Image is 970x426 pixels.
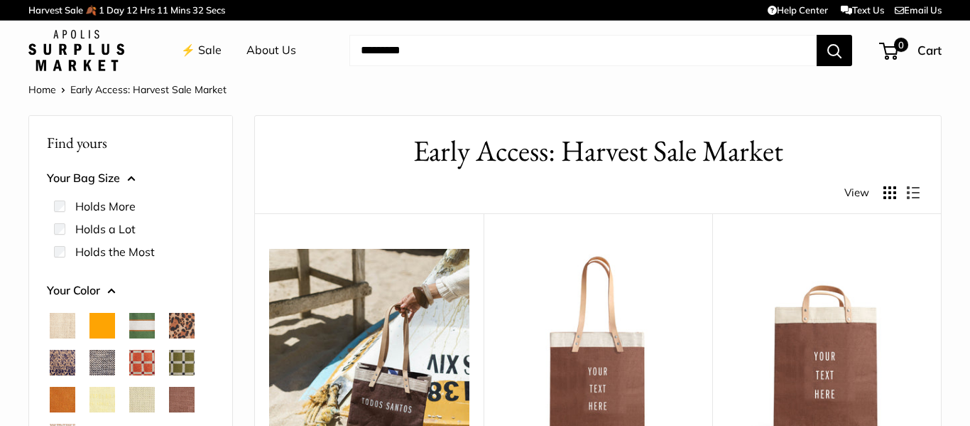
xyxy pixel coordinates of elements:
[107,4,124,16] span: Day
[844,183,869,203] span: View
[246,40,296,61] a: About Us
[70,83,227,96] span: Early Access: Harvest Sale Market
[47,280,214,302] button: Your Color
[126,4,138,16] span: 12
[89,313,115,339] button: Orange
[276,130,920,172] h1: Early Access: Harvest Sale Market
[894,38,908,52] span: 0
[817,35,852,66] button: Search
[129,350,155,376] button: Chenille Window Brick
[50,387,75,412] button: Cognac
[192,4,204,16] span: 32
[75,220,136,238] label: Holds a Lot
[169,313,195,339] button: Cheetah
[50,350,75,376] button: Blue Porcelain
[157,4,168,16] span: 11
[140,4,155,16] span: Hrs
[181,40,222,61] a: ⚡️ Sale
[28,80,227,99] nav: Breadcrumb
[75,198,136,215] label: Holds More
[169,387,195,412] button: Mustang
[75,243,155,260] label: Holds the Most
[129,387,155,412] button: Mint Sorbet
[907,186,920,199] button: Display products as list
[768,4,828,16] a: Help Center
[89,387,115,412] button: Daisy
[841,4,884,16] a: Text Us
[89,350,115,376] button: Chambray
[917,43,942,58] span: Cart
[881,39,942,62] a: 0 Cart
[47,129,214,156] p: Find yours
[99,4,104,16] span: 1
[129,313,155,339] button: Court Green
[170,4,190,16] span: Mins
[47,168,214,189] button: Your Bag Size
[895,4,942,16] a: Email Us
[883,186,896,199] button: Display products as grid
[349,35,817,66] input: Search...
[169,350,195,376] button: Chenille Window Sage
[28,83,56,96] a: Home
[50,313,75,339] button: Natural
[28,30,124,71] img: Apolis: Surplus Market
[206,4,225,16] span: Secs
